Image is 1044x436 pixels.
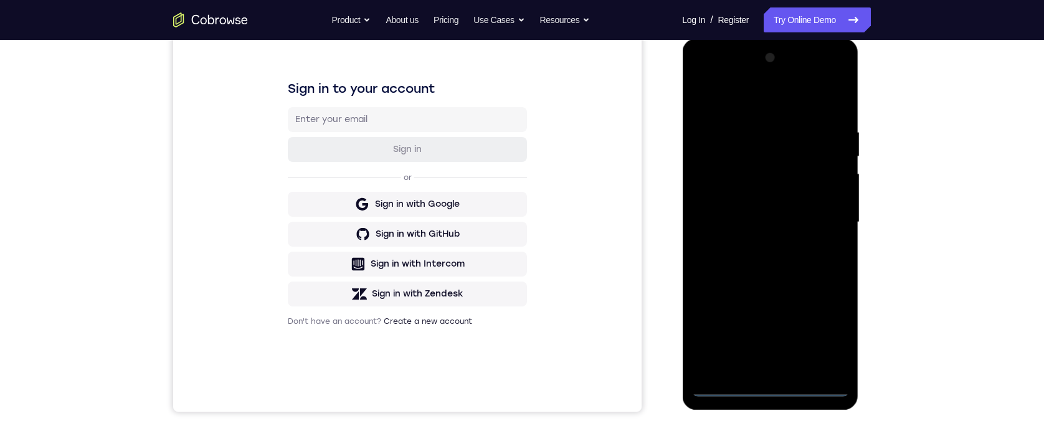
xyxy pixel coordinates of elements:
[718,7,749,32] a: Register
[202,234,287,246] div: Sign in with GitHub
[115,257,354,282] button: Sign in with Intercom
[211,323,299,331] a: Create a new account
[764,7,871,32] a: Try Online Demo
[173,12,248,27] a: Go to the home page
[197,263,292,276] div: Sign in with Intercom
[115,322,354,332] p: Don't have an account?
[386,7,418,32] a: About us
[202,204,287,216] div: Sign in with Google
[682,7,705,32] a: Log In
[710,12,713,27] span: /
[115,227,354,252] button: Sign in with GitHub
[434,7,458,32] a: Pricing
[332,7,371,32] button: Product
[473,7,524,32] button: Use Cases
[115,287,354,312] button: Sign in with Zendesk
[540,7,591,32] button: Resources
[115,197,354,222] button: Sign in with Google
[199,293,290,306] div: Sign in with Zendesk
[228,178,241,188] p: or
